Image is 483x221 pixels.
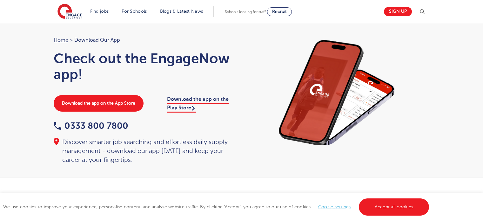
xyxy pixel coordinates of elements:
img: Engage Education [57,4,82,20]
span: Download our app [74,36,120,44]
a: Download the app on the App Store [54,95,144,112]
a: Cookie settings [318,204,351,209]
span: > [70,37,73,43]
nav: breadcrumb [54,36,235,44]
span: Recruit [272,9,287,14]
span: We use cookies to improve your experience, personalise content, and analyse website traffic. By c... [3,204,431,209]
h1: Check out the EngageNow app! [54,51,235,82]
a: Blogs & Latest News [160,9,203,14]
div: Discover smarter job searching and effortless daily supply management - download our app [DATE] a... [54,138,235,164]
a: 0333 800 7800 [54,121,128,131]
a: Find jobs [90,9,109,14]
a: Sign up [384,7,412,16]
a: Recruit [267,7,292,16]
a: For Schools [122,9,147,14]
span: Schools looking for staff [225,10,266,14]
a: Download the app on the Play Store [167,96,229,112]
a: Accept all cookies [359,198,429,216]
a: Home [54,37,68,43]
